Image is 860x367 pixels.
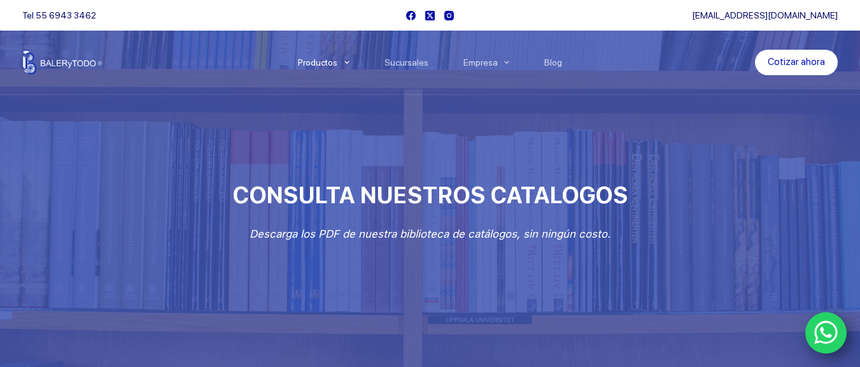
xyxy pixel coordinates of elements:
[425,11,435,20] a: X (Twitter)
[22,50,102,75] img: Balerytodo
[250,227,610,240] em: Descarga los PDF de nuestra biblioteca de catálogos, sin ningún costo.
[692,10,838,20] a: [EMAIL_ADDRESS][DOMAIN_NAME]
[232,182,628,209] span: CONSULTA NUESTROS CATALOGOS
[755,50,838,75] a: Cotizar ahora
[36,10,96,20] a: 55 6943 3462
[406,11,416,20] a: Facebook
[444,11,454,20] a: Instagram
[22,10,96,20] span: Tel.
[280,31,580,94] nav: Menu Principal
[805,312,847,354] a: WhatsApp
